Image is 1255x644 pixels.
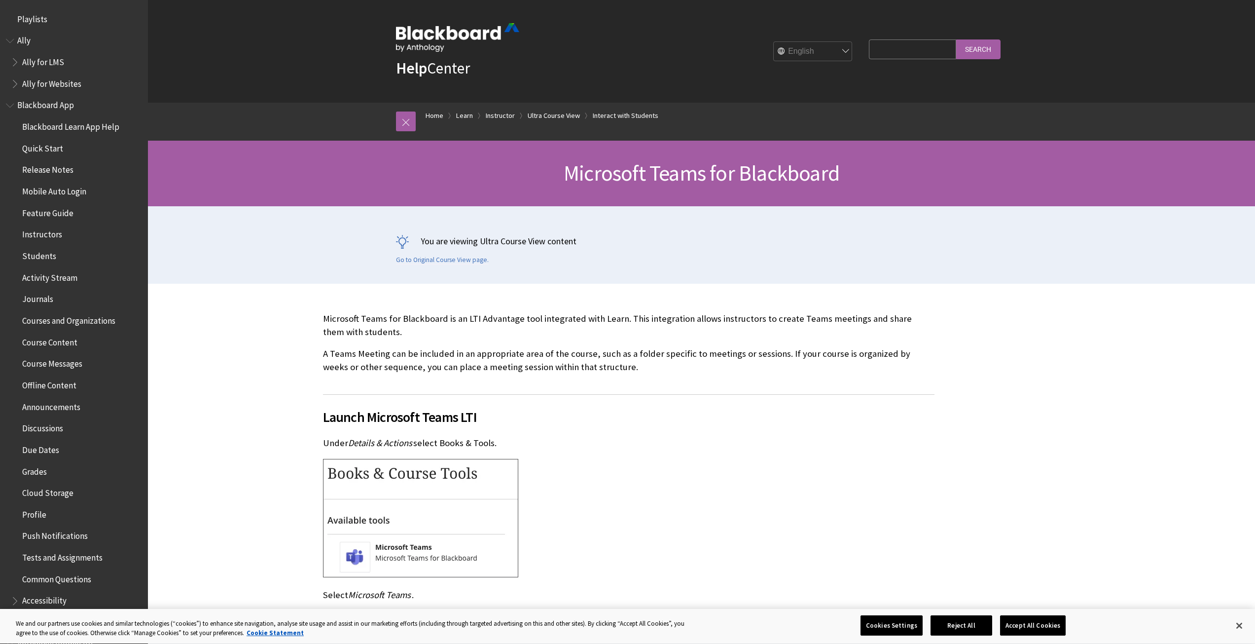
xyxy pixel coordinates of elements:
[6,11,142,28] nav: Book outline for Playlists
[323,407,934,427] span: Launch Microsoft Teams LTI
[22,528,88,541] span: Push Notifications
[956,39,1001,59] input: Search
[22,312,115,326] span: Courses and Organizations
[22,377,76,390] span: Offline Content
[22,291,53,304] span: Journals
[22,485,73,498] span: Cloud Storage
[456,110,473,122] a: Learn
[323,437,934,450] p: Under select Books & Tools.
[22,183,86,196] span: Mobile Auto Login
[396,58,427,78] strong: Help
[396,256,489,265] a: Go to Original Course View page.
[22,140,63,153] span: Quick Start
[22,269,77,283] span: Activity Stream
[1000,615,1066,636] button: Accept All Cookies
[22,506,46,520] span: Profile
[22,571,91,584] span: Common Questions
[396,235,1007,247] p: You are viewing Ultra Course View content
[396,23,519,52] img: Blackboard by Anthology
[486,110,515,122] a: Instructor
[323,589,934,602] p: Select .
[17,11,47,24] span: Playlists
[931,615,992,636] button: Reject All
[22,205,73,218] span: Feature Guide
[6,33,142,92] nav: Book outline for Anthology Ally Help
[564,159,839,187] span: Microsoft Teams for Blackboard
[774,42,853,62] select: Site Language Selector
[323,347,934,373] p: A Teams Meeting can be included in an appropriate area of the course, such as a folder specific t...
[22,549,103,563] span: Tests and Assignments
[22,54,64,67] span: Ally for LMS
[17,33,31,46] span: Ally
[396,58,470,78] a: HelpCenter
[426,110,443,122] a: Home
[22,162,73,175] span: Release Notes
[528,110,580,122] a: Ultra Course View
[22,399,80,412] span: Announcements
[348,589,411,601] span: Microsoft Teams
[861,615,923,636] button: Cookies Settings
[247,629,304,638] a: More information about your privacy, opens in a new tab
[16,619,690,638] div: We and our partners use cookies and similar technologies (“cookies”) to enhance site navigation, ...
[348,437,412,449] span: Details & Actions
[22,334,77,347] span: Course Content
[22,593,67,606] span: Accessibility
[22,118,119,132] span: Blackboard Learn App Help
[323,312,934,338] p: Microsoft Teams for Blackboard is an LTI Advantage tool integrated with Learn. This integration a...
[22,420,63,433] span: Discussions
[22,76,81,89] span: Ally for Websites
[6,97,142,631] nav: Book outline for Blackboard App Help
[593,110,658,122] a: Interact with Students
[22,356,82,369] span: Course Messages
[22,442,59,455] span: Due Dates
[22,463,47,477] span: Grades
[22,227,62,240] span: Instructors
[22,248,56,261] span: Students
[1228,615,1250,637] button: Close
[17,97,74,111] span: Blackboard App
